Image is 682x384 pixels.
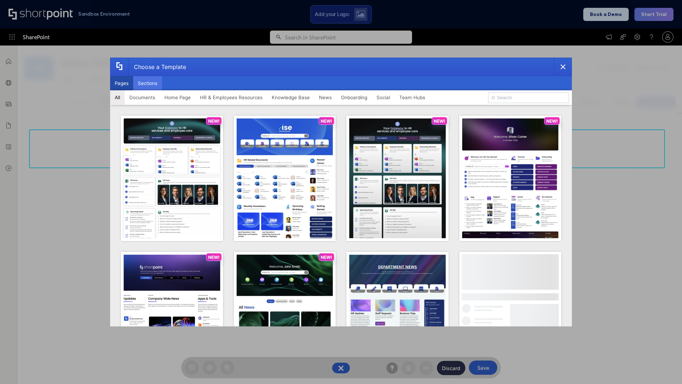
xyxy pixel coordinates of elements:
[267,90,314,105] button: Knowledge Base
[336,90,372,105] button: Onboarding
[321,118,332,124] p: NEW!
[125,90,160,105] button: Documents
[395,90,430,105] button: Team Hubs
[110,76,133,90] button: Pages
[321,255,332,260] p: NEW!
[160,90,195,105] button: Home Page
[434,118,445,124] p: NEW!
[110,58,572,326] div: template selector
[128,58,186,76] div: Choose a Template
[133,76,162,90] button: Sections
[546,118,558,124] p: NEW!
[208,255,220,260] p: NEW!
[646,350,682,384] iframe: Chat Widget
[195,90,267,105] button: HR & Employees Resources
[314,90,336,105] button: News
[372,90,395,105] button: Social
[208,118,220,124] p: NEW!
[110,90,125,105] button: All
[488,92,569,103] input: Search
